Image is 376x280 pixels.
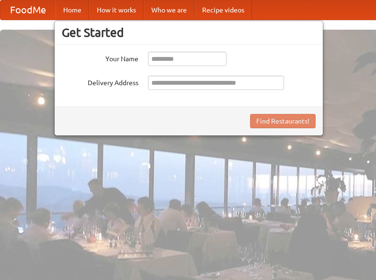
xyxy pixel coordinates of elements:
[144,0,194,20] a: Who we are
[62,25,316,40] h3: Get Started
[0,0,56,20] a: FoodMe
[62,76,138,88] label: Delivery Address
[56,0,89,20] a: Home
[250,114,316,128] button: Find Restaurants!
[194,0,252,20] a: Recipe videos
[89,0,144,20] a: How it works
[62,52,138,64] label: Your Name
